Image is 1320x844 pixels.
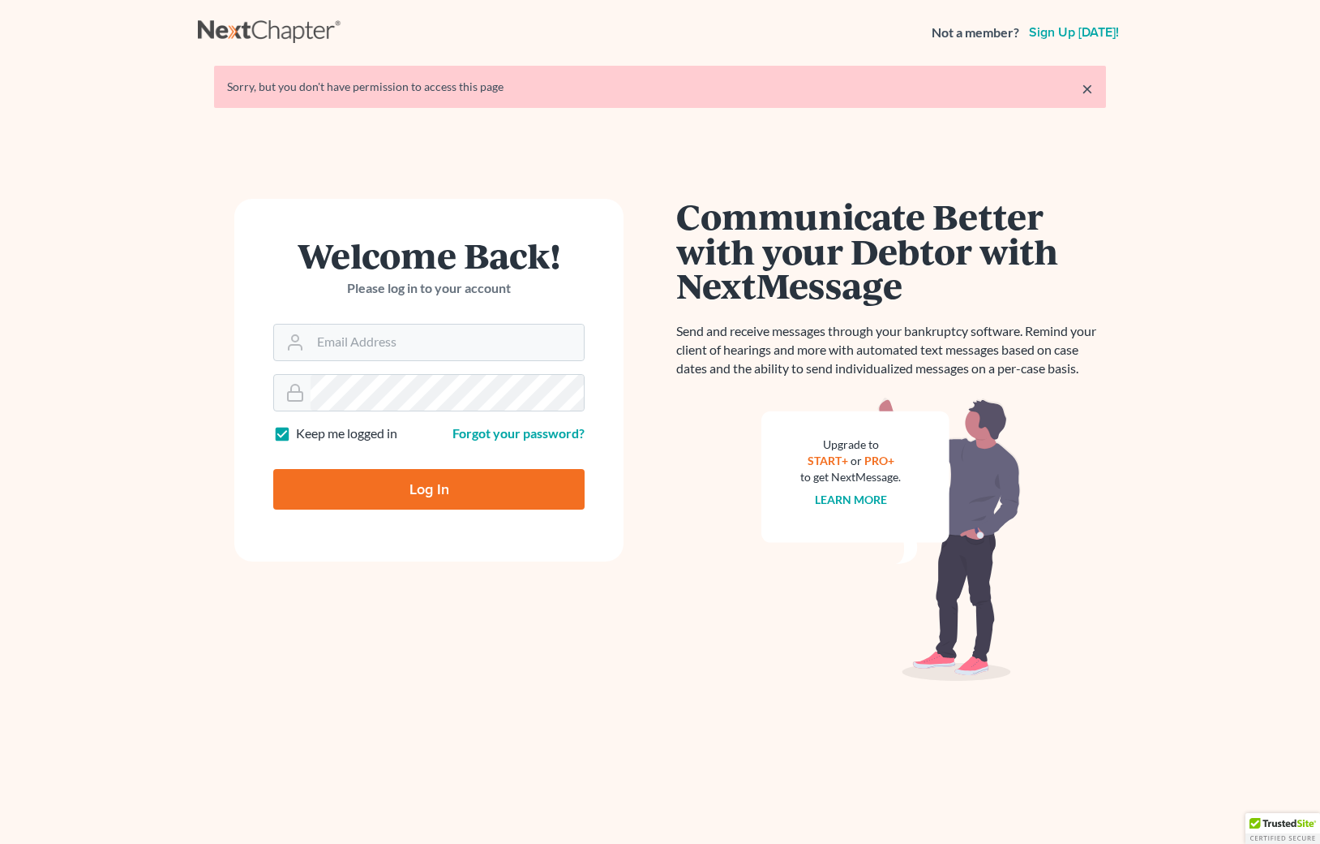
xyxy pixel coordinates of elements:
[676,322,1106,378] p: Send and receive messages through your bankruptcy software. Remind your client of hearings and mo...
[452,425,585,441] a: Forgot your password?
[1245,813,1320,844] div: TrustedSite Certified
[1026,26,1122,39] a: Sign up [DATE]!
[273,238,585,273] h1: Welcome Back!
[864,454,894,467] a: PRO+
[851,454,862,467] span: or
[800,437,901,453] div: Upgrade to
[676,199,1106,303] h1: Communicate Better with your Debtor with NextMessage
[761,398,1021,682] img: nextmessage_bg-59042aed3d76b12b5cd301f8e5b87938c9018125f34e5fa2b7a6b67550977c72.svg
[273,279,585,298] p: Please log in to your account
[1082,79,1093,98] a: ×
[273,469,585,510] input: Log In
[815,493,887,506] a: Learn more
[932,24,1019,42] strong: Not a member?
[311,325,584,360] input: Email Address
[227,79,1093,95] div: Sorry, but you don't have permission to access this page
[808,454,848,467] a: START+
[800,469,901,485] div: to get NextMessage.
[296,424,397,443] label: Keep me logged in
